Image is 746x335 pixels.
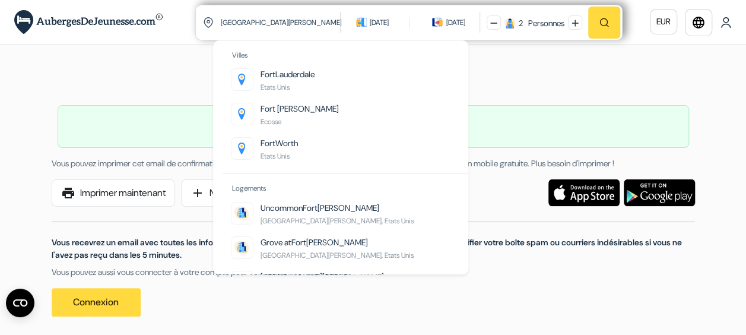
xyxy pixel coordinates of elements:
a: EUR [650,9,677,34]
div: Votre réservation est validée [58,119,688,134]
span: Vous pouvez imprimer cet email de confirmation ou encore mieux, accéder à cette réservation depui... [52,158,614,169]
input: Ville, université ou logement [220,8,342,37]
a: Fort [PERSON_NAME] Ecosse [261,103,339,128]
img: calendarIcon icon [356,17,367,27]
a: Connexion [52,288,141,317]
span: print [61,186,75,200]
img: User Icon [720,17,732,29]
span: Etats Unis [261,83,290,92]
span: Fort [261,69,275,80]
span: Ecosse [261,117,281,127]
span: [PERSON_NAME] [277,103,339,114]
span: Etats Unis [261,151,290,161]
img: AubergesDeJeunesse.com [14,10,163,34]
i: language [691,15,706,30]
span: , Etats Unis [261,216,414,226]
a: printImprimer maintenant [52,179,175,207]
span: Fort [261,103,275,114]
span: , Etats Unis [261,251,414,260]
div: [DATE] [370,17,389,29]
img: location icon [203,17,214,28]
img: calendarIcon icon [432,17,443,27]
a: FortWorth Etats Unis [261,137,299,162]
div: Logements [223,173,468,194]
span: add [191,186,205,200]
div: [DATE] [446,17,465,29]
div: 2 [519,17,523,30]
a: UncommonFort[PERSON_NAME] [GEOGRAPHIC_DATA][PERSON_NAME], Etats Unis [261,202,414,227]
span: [GEOGRAPHIC_DATA][PERSON_NAME] [261,251,382,260]
span: [GEOGRAPHIC_DATA][PERSON_NAME] [261,216,382,226]
p: Vous recevrez un email avec toutes les informations de réservation contenues sur cette page. S'il... [52,236,695,261]
a: [PERSON_NAME][PERSON_NAME] [261,271,399,296]
img: guest icon [504,18,515,29]
span: Fort [291,237,306,248]
span: Fort [303,203,318,213]
div: Personnes [525,17,564,30]
span: Fort [261,138,275,148]
a: language [685,9,712,36]
img: minus [490,20,497,27]
a: addNouvelle Réservation [181,179,304,207]
a: Grove atFort[PERSON_NAME] [GEOGRAPHIC_DATA][PERSON_NAME], Etats Unis [261,236,414,261]
button: Ouvrir le widget CMP [6,289,34,317]
p: Vous pouvez aussi vous connecter à votre compte pour voir toutes vos réservations : [52,266,695,279]
img: Téléchargez l'application gratuite [624,179,695,206]
img: Téléchargez l'application gratuite [548,179,620,206]
div: Villes [223,40,468,61]
img: plus [572,20,579,27]
a: FortLauderdale Etats Unis [261,68,315,93]
span: [PERSON_NAME] [261,271,322,282]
